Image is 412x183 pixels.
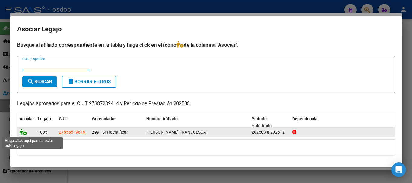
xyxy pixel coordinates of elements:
span: Gerenciador [92,116,116,121]
span: Borrar Filtros [67,79,111,84]
datatable-header-cell: Legajo [35,112,56,132]
span: Legajo [38,116,51,121]
mat-icon: delete [67,78,74,85]
datatable-header-cell: Dependencia [290,112,395,132]
datatable-header-cell: Periodo Habilitado [249,112,290,132]
button: Borrar Filtros [62,76,116,88]
span: INVINKELRIEDT LOURDES FRANCCESCA [146,130,206,134]
datatable-header-cell: Gerenciador [90,112,144,132]
span: 1005 [38,130,47,134]
span: Buscar [27,79,52,84]
p: Legajos aprobados para el CUIT 27387232414 y Período de Prestación 202508 [17,100,395,108]
span: 27556549619 [59,130,85,134]
span: CUIL [59,116,68,121]
h2: Asociar Legajo [17,24,395,35]
datatable-header-cell: CUIL [56,112,90,132]
span: Dependencia [292,116,318,121]
mat-icon: search [27,78,34,85]
span: Z99 - Sin Identificar [92,130,128,134]
datatable-header-cell: Asociar [17,112,35,132]
span: Asociar [20,116,34,121]
div: 202503 a 202512 [252,129,287,136]
datatable-header-cell: Nombre Afiliado [144,112,249,132]
div: Open Intercom Messenger [391,162,406,177]
div: 1 registros [17,140,395,155]
button: Buscar [22,76,57,87]
h4: Busque el afiliado correspondiente en la tabla y haga click en el ícono de la columna "Asociar". [17,41,395,49]
span: Nombre Afiliado [146,116,178,121]
span: Periodo Habilitado [252,116,272,128]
